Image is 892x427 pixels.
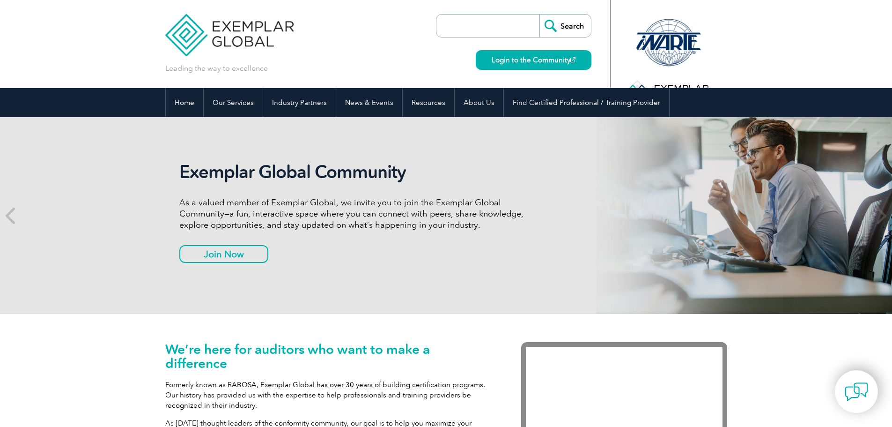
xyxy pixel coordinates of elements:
input: Search [539,15,591,37]
a: Industry Partners [263,88,336,117]
h1: We’re here for auditors who want to make a difference [165,342,493,370]
p: Formerly known as RABQSA, Exemplar Global has over 30 years of building certification programs. O... [165,380,493,411]
a: Home [166,88,203,117]
a: Find Certified Professional / Training Provider [504,88,669,117]
img: open_square.png [570,57,575,62]
img: contact-chat.png [845,380,868,404]
a: News & Events [336,88,402,117]
a: Our Services [204,88,263,117]
h2: Exemplar Global Community [179,161,531,183]
a: Join Now [179,245,268,263]
p: Leading the way to excellence [165,63,268,74]
a: Resources [403,88,454,117]
a: Login to the Community [476,50,591,70]
a: About Us [455,88,503,117]
p: As a valued member of Exemplar Global, we invite you to join the Exemplar Global Community—a fun,... [179,197,531,231]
